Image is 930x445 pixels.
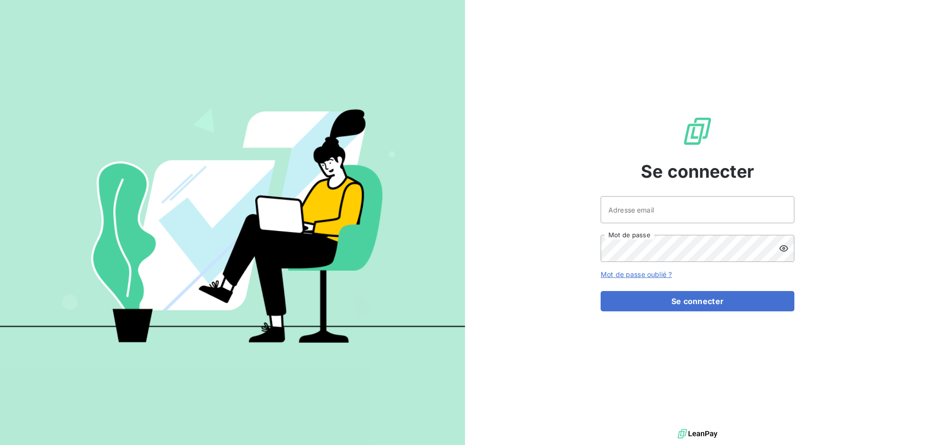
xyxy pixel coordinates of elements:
[678,427,717,441] img: logo
[641,158,754,184] span: Se connecter
[682,116,713,147] img: Logo LeanPay
[601,196,794,223] input: placeholder
[601,270,672,278] a: Mot de passe oublié ?
[601,291,794,311] button: Se connecter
